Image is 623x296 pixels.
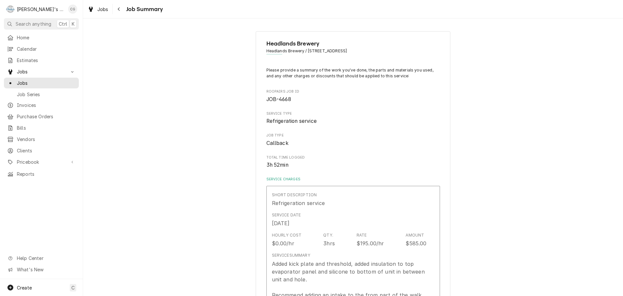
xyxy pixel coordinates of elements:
[4,264,79,275] a: Go to What's New
[266,39,440,59] div: Client Information
[71,284,75,291] span: C
[17,80,76,86] span: Jobs
[266,155,440,169] div: Total Time Logged
[4,100,79,110] a: Invoices
[17,91,76,98] span: Job Series
[16,20,51,27] span: Search anything
[17,159,66,165] span: Pricebook
[4,78,79,88] a: Jobs
[266,111,440,116] span: Service Type
[323,232,333,238] div: Qty.
[17,136,76,143] span: Vendors
[272,232,302,238] div: Hourly Cost
[266,111,440,125] div: Service Type
[4,32,79,43] a: Home
[4,44,79,54] a: Calendar
[17,171,76,177] span: Reports
[4,55,79,66] a: Estimates
[4,134,79,145] a: Vendors
[4,66,79,77] a: Go to Jobs
[124,5,163,14] span: Job Summary
[17,266,75,273] span: What's New
[59,20,67,27] span: Ctrl
[17,113,76,120] span: Purchase Orders
[68,5,77,14] div: CG
[266,96,440,103] span: Roopairs Job ID
[266,89,440,103] div: Roopairs Job ID
[357,239,384,247] div: $195.00/hr
[357,232,367,238] div: Rate
[266,39,440,48] span: Name
[68,5,77,14] div: Christine Gutierrez's Avatar
[323,239,335,247] div: 3hrs
[406,239,426,247] div: $585.00
[272,252,310,258] div: Service Summary
[266,117,440,125] span: Service Type
[266,155,440,160] span: Total Time Logged
[266,96,291,102] span: JOB-4668
[85,4,111,15] a: Jobs
[272,212,301,218] div: Service Date
[406,232,424,238] div: Amount
[266,161,440,169] span: Total Time Logged
[17,45,76,52] span: Calendar
[114,4,124,14] button: Navigate back
[266,118,317,124] span: Refrigeration service
[72,20,75,27] span: K
[272,192,317,198] div: Short Description
[272,219,290,227] div: [DATE]
[17,124,76,131] span: Bills
[4,122,79,133] a: Bills
[17,68,66,75] span: Jobs
[4,111,79,122] a: Purchase Orders
[17,147,76,154] span: Clients
[4,89,79,100] a: Job Series
[6,5,15,14] div: Rudy's Commercial Refrigeration's Avatar
[4,253,79,264] a: Go to Help Center
[266,140,288,146] span: Callback
[266,162,288,168] span: 3h 52min
[266,177,440,182] label: Service Charges
[4,145,79,156] a: Clients
[17,34,76,41] span: Home
[272,199,325,207] div: Refrigeration service
[266,48,440,54] span: Address
[17,57,76,64] span: Estimates
[4,18,79,30] button: Search anythingCtrlK
[97,6,108,13] span: Jobs
[4,157,79,167] a: Go to Pricebook
[4,169,79,179] a: Reports
[266,67,440,79] p: Please provide a summary of the work you've done, the parts and materials you used, and any other...
[17,255,75,262] span: Help Center
[17,102,76,109] span: Invoices
[266,89,440,94] span: Roopairs Job ID
[272,239,294,247] div: $0.00/hr
[6,5,15,14] div: R
[17,6,65,13] div: [PERSON_NAME]'s Commercial Refrigeration
[266,139,440,147] span: Job Type
[17,285,32,290] span: Create
[266,133,440,147] div: Job Type
[266,133,440,138] span: Job Type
